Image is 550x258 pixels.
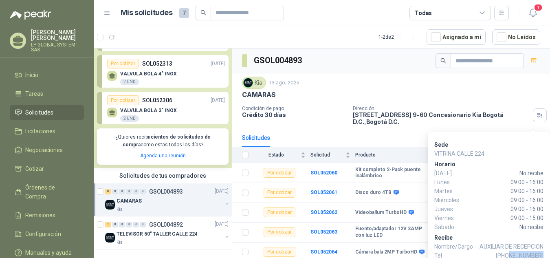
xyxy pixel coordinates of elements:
p: ¿Quieres recibir como estas todos los días? [102,133,224,149]
a: Por cotizarSOL052313[DATE] VALVULA BOLA 4" INOX2 UND [97,55,229,88]
b: Kit completo 2-Pack puente inalámbrico [355,167,429,179]
a: SOL052063 [310,229,337,235]
p: Recibe [434,233,543,242]
p: [DATE] [211,60,225,68]
b: Cámara bala 2MP TurboHD [355,249,417,256]
h3: GSOL004893 [254,54,303,67]
span: AUXILIAR DE RECEPCION [480,242,543,251]
img: Company Logo [105,233,115,243]
span: Viernes [434,214,467,223]
th: Producto [355,147,440,163]
div: 6 [105,189,111,194]
span: Lunes [434,178,467,187]
span: Cotizar [25,164,44,173]
a: SOL052062 [310,209,337,215]
span: Configuración [25,229,61,238]
span: Inicio [25,71,38,79]
b: Fuente/adaptador 12V 3AMP con luz LED [355,226,429,238]
p: VALVULA BOLA 4" INOX [120,71,177,77]
span: Estado [253,152,299,158]
span: Manuales y ayuda [25,248,72,257]
span: Negociaciones [25,146,63,154]
div: Por cotizar [264,207,295,217]
p: Crédito 30 días [242,111,346,118]
span: Licitaciones [25,127,55,136]
div: Por cotizar [264,227,295,237]
p: TELEVISOR 50" TALLER CALLE 224 [117,230,197,238]
p: Sede [434,140,543,149]
div: 0 [112,222,118,227]
p: [DATE] [211,97,225,104]
img: Logo peakr [10,10,51,20]
a: SOL052060 [310,170,337,176]
a: Remisiones [10,207,84,223]
p: Kia [117,206,123,213]
a: Inicio [10,67,84,83]
p: [DATE] [215,221,229,228]
p: [DATE] [215,187,229,195]
p: VALVULA BOLA 3" INOX [120,108,177,113]
img: Company Logo [105,200,115,209]
span: Martes [434,187,467,196]
h1: Mis solicitudes [121,7,173,19]
span: [DATE] [434,169,467,178]
div: Solicitudes de tus compradores [94,168,232,183]
b: Disco duro 4TB [355,190,392,196]
div: 0 [119,222,125,227]
span: Remisiones [25,211,55,220]
p: Dirección [353,106,530,111]
div: 2 UND [120,79,139,85]
a: SOL052064 [310,249,337,255]
span: search [440,58,446,64]
a: 6 0 0 0 0 0 GSOL004893[DATE] Company LogoCAMARASKia [105,187,230,213]
div: 0 [133,222,139,227]
div: Por cotizar [264,188,295,198]
span: No recibe [467,223,543,232]
a: SOL052061 [310,190,337,195]
p: [PERSON_NAME] [PERSON_NAME] [31,29,84,41]
a: Licitaciones [10,123,84,139]
div: Solicitudes [242,133,270,142]
p: VITRINA CALLE 224 [434,149,543,158]
p: SOL052306 [142,96,172,105]
span: Sábado [434,223,467,232]
div: 0 [112,189,118,194]
a: Cotizar [10,161,84,176]
div: 1 - 2 de 2 [378,31,420,44]
b: cientos de solicitudes de compra [123,134,211,148]
span: 1 [534,4,543,11]
a: Tareas [10,86,84,101]
div: 0 [140,222,146,227]
span: 09:00 - 16:00 [467,187,543,196]
span: Producto [355,152,428,158]
a: Órdenes de Compra [10,180,84,204]
p: LP GLOBAL SYSTEM SAS [31,42,84,52]
a: Por cotizarSOL052306[DATE] VALVULA BOLA 3" INOX2 UND [97,92,229,124]
div: Por cotizar [107,59,139,68]
a: Negociaciones [10,142,84,158]
div: Por cotizar [107,95,139,105]
a: Agenda una reunión [140,153,186,159]
button: Asignado a mi [427,29,486,45]
p: GSOL004893 [149,189,183,194]
p: GSOL004892 [149,222,183,227]
div: 0 [140,189,146,194]
div: Kia [242,77,266,89]
span: Solicitud [310,152,344,158]
span: 7 [179,8,189,18]
div: Por cotizar [264,168,295,178]
p: SOL052313 [142,59,172,68]
p: Nombre/Cargo [434,242,543,251]
p: CAMARAS [242,90,276,99]
a: 1 0 0 0 0 0 GSOL004892[DATE] Company LogoTELEVISOR 50" TALLER CALLE 224Kia [105,220,230,246]
button: No Leídos [492,29,540,45]
a: Solicitudes [10,105,84,120]
p: Condición de pago [242,106,346,111]
img: Company Logo [244,78,253,87]
span: Solicitudes [25,108,53,117]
